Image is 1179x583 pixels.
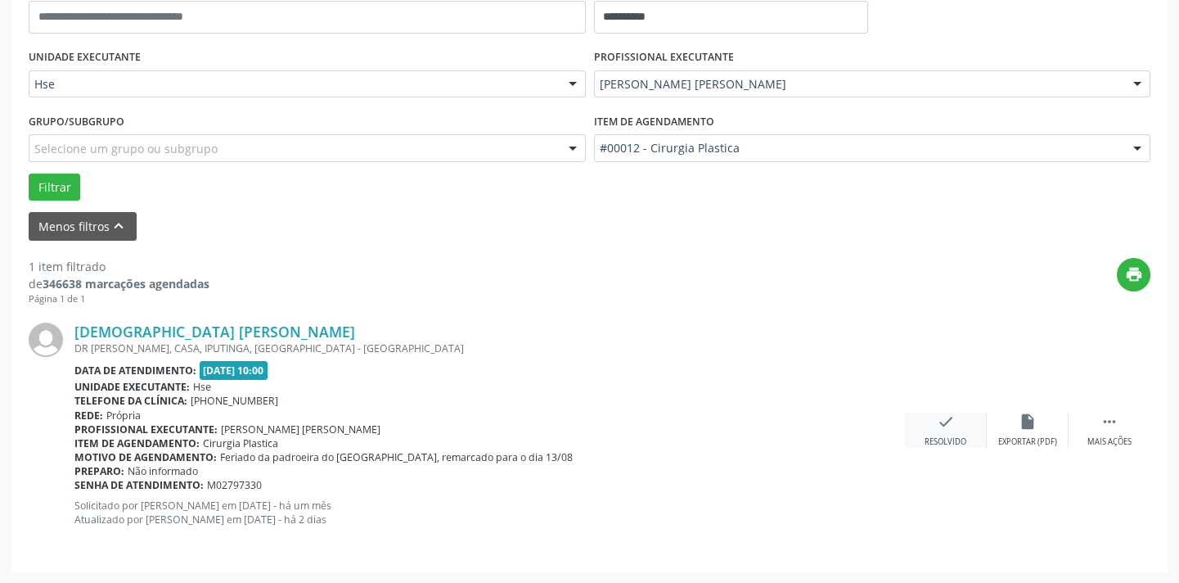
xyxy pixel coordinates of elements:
b: Data de atendimento: [74,364,196,377]
p: Solicitado por [PERSON_NAME] em [DATE] - há um mês Atualizado por [PERSON_NAME] em [DATE] - há 2 ... [74,499,905,527]
i: check [937,413,955,431]
div: de [29,275,209,292]
b: Rede: [74,409,103,423]
span: Não informado [128,464,198,478]
span: [PERSON_NAME] [PERSON_NAME] [600,76,1118,93]
label: UNIDADE EXECUTANTE [29,45,141,70]
div: Mais ações [1087,436,1132,448]
button: Menos filtroskeyboard_arrow_up [29,212,137,241]
b: Senha de atendimento: [74,478,204,492]
img: img [29,323,63,357]
b: Profissional executante: [74,423,218,436]
div: Página 1 de 1 [29,292,209,306]
strong: 346638 marcações agendadas [43,276,209,291]
span: M02797330 [207,478,262,492]
div: 1 item filtrado [29,258,209,275]
span: Própria [106,409,141,423]
span: Hse [34,76,552,93]
label: PROFISSIONAL EXECUTANTE [594,45,734,70]
i: insert_drive_file [1019,413,1037,431]
b: Motivo de agendamento: [74,450,217,464]
span: [PERSON_NAME] [PERSON_NAME] [221,423,380,436]
label: Grupo/Subgrupo [29,109,124,134]
button: print [1117,258,1150,291]
b: Telefone da clínica: [74,394,187,408]
div: Exportar (PDF) [998,436,1057,448]
span: Cirurgia Plastica [203,436,278,450]
div: DR [PERSON_NAME], CASA, IPUTINGA, [GEOGRAPHIC_DATA] - [GEOGRAPHIC_DATA] [74,341,905,355]
label: Item de agendamento [594,109,714,134]
i:  [1100,413,1118,431]
b: Unidade executante: [74,380,190,394]
span: [DATE] 10:00 [200,361,268,380]
a: [DEMOGRAPHIC_DATA] [PERSON_NAME] [74,323,355,341]
span: #00012 - Cirurgia Plastica [600,140,1118,156]
span: Hse [193,380,211,394]
button: Filtrar [29,174,80,201]
i: print [1125,265,1143,283]
i: keyboard_arrow_up [110,217,128,235]
b: Preparo: [74,464,124,478]
span: [PHONE_NUMBER] [191,394,278,408]
span: Feriado da padroeira do [GEOGRAPHIC_DATA], remarcado para o dia 13/08 [220,450,573,464]
b: Item de agendamento: [74,436,200,450]
span: Selecione um grupo ou subgrupo [34,140,218,157]
div: Resolvido [925,436,966,448]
